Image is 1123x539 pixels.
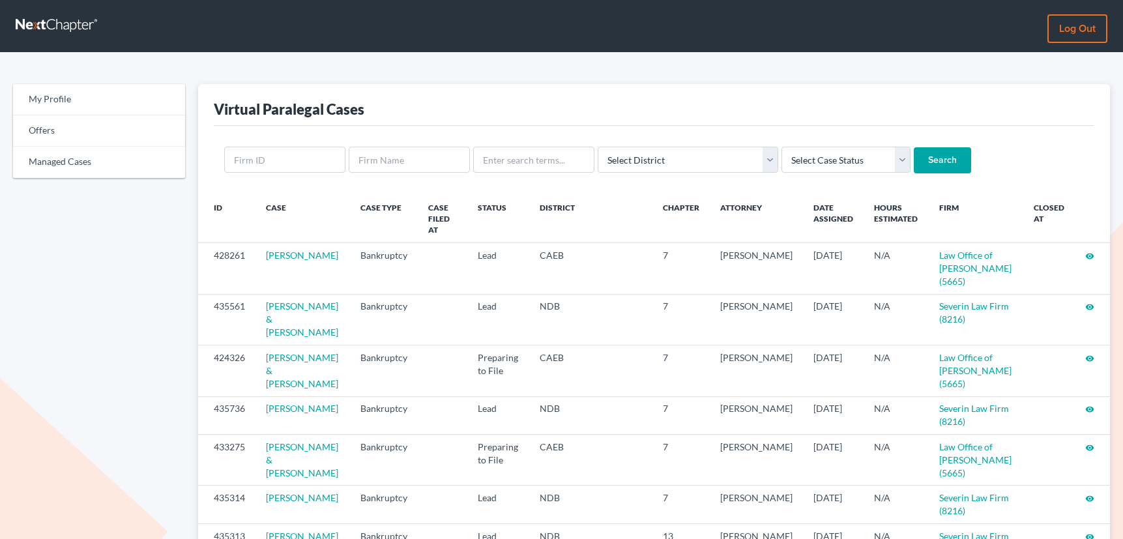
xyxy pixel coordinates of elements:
[1085,354,1094,363] i: visibility
[710,396,803,434] td: [PERSON_NAME]
[350,486,418,523] td: Bankruptcy
[939,352,1012,389] a: Law Office of [PERSON_NAME] (5665)
[652,396,710,434] td: 7
[266,441,338,478] a: [PERSON_NAME] & [PERSON_NAME]
[350,435,418,486] td: Bankruptcy
[1023,194,1075,243] th: Closed at
[350,243,418,294] td: Bankruptcy
[529,243,652,294] td: CAEB
[198,396,255,434] td: 435736
[939,441,1012,478] a: Law Office of [PERSON_NAME] (5665)
[803,396,864,434] td: [DATE]
[1085,250,1094,261] a: visibility
[1085,352,1094,363] a: visibility
[13,115,185,147] a: Offers
[13,84,185,115] a: My Profile
[1085,405,1094,414] i: visibility
[710,345,803,396] td: [PERSON_NAME]
[418,194,468,243] th: Case Filed At
[198,194,255,243] th: ID
[710,243,803,294] td: [PERSON_NAME]
[864,396,929,434] td: N/A
[198,486,255,523] td: 435314
[1047,14,1107,43] a: Log out
[198,435,255,486] td: 433275
[1085,302,1094,312] i: visibility
[255,194,350,243] th: Case
[529,345,652,396] td: CAEB
[914,147,971,173] input: Search
[529,294,652,345] td: NDB
[710,294,803,345] td: [PERSON_NAME]
[1085,300,1094,312] a: visibility
[864,435,929,486] td: N/A
[350,194,418,243] th: Case Type
[198,345,255,396] td: 424326
[803,435,864,486] td: [DATE]
[214,100,364,119] div: Virtual Paralegal Cases
[1085,492,1094,503] a: visibility
[529,486,652,523] td: NDB
[198,243,255,294] td: 428261
[467,396,529,434] td: Lead
[652,294,710,345] td: 7
[939,403,1009,427] a: Severin Law Firm (8216)
[473,147,594,173] input: Enter search terms...
[266,250,338,261] a: [PERSON_NAME]
[652,194,710,243] th: Chapter
[710,435,803,486] td: [PERSON_NAME]
[864,345,929,396] td: N/A
[652,345,710,396] td: 7
[929,194,1023,243] th: Firm
[864,243,929,294] td: N/A
[467,435,529,486] td: Preparing to File
[529,194,652,243] th: District
[939,492,1009,516] a: Severin Law Firm (8216)
[467,294,529,345] td: Lead
[864,294,929,345] td: N/A
[1085,494,1094,503] i: visibility
[13,147,185,178] a: Managed Cases
[864,194,929,243] th: Hours Estimated
[467,486,529,523] td: Lead
[1085,252,1094,261] i: visibility
[350,294,418,345] td: Bankruptcy
[803,294,864,345] td: [DATE]
[266,352,338,389] a: [PERSON_NAME] & [PERSON_NAME]
[1085,443,1094,452] i: visibility
[350,396,418,434] td: Bankruptcy
[939,250,1012,287] a: Law Office of [PERSON_NAME] (5665)
[350,345,418,396] td: Bankruptcy
[349,147,470,173] input: Firm Name
[652,486,710,523] td: 7
[266,403,338,414] a: [PERSON_NAME]
[266,300,338,338] a: [PERSON_NAME] & [PERSON_NAME]
[864,486,929,523] td: N/A
[803,486,864,523] td: [DATE]
[529,435,652,486] td: CAEB
[803,243,864,294] td: [DATE]
[529,396,652,434] td: NDB
[198,294,255,345] td: 435561
[467,243,529,294] td: Lead
[1085,403,1094,414] a: visibility
[266,492,338,503] a: [PERSON_NAME]
[467,345,529,396] td: Preparing to File
[652,435,710,486] td: 7
[1085,441,1094,452] a: visibility
[652,243,710,294] td: 7
[224,147,345,173] input: Firm ID
[467,194,529,243] th: Status
[710,486,803,523] td: [PERSON_NAME]
[939,300,1009,325] a: Severin Law Firm (8216)
[803,345,864,396] td: [DATE]
[710,194,803,243] th: Attorney
[803,194,864,243] th: Date Assigned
